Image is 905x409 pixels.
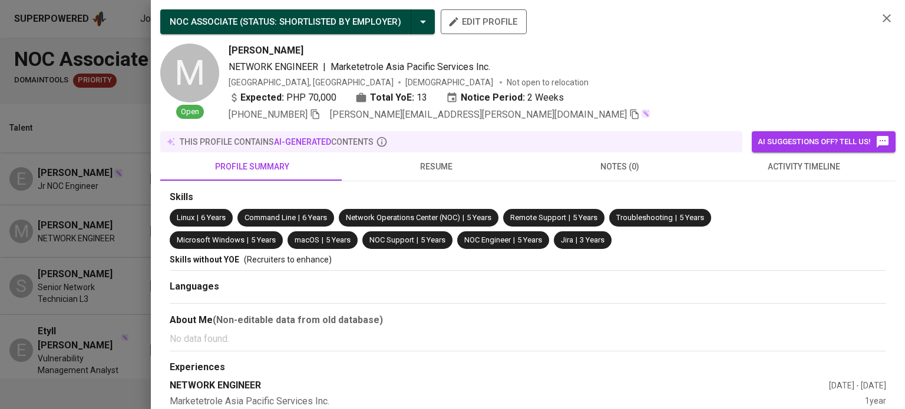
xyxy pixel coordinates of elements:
span: [PHONE_NUMBER] [229,109,308,120]
b: Total YoE: [370,91,414,105]
p: this profile contains contents [180,136,374,148]
span: Open [176,107,204,118]
span: Skills without YOE [170,255,239,264]
span: | [322,235,323,246]
img: magic_wand.svg [641,109,650,118]
div: About Me [170,313,886,327]
span: | [513,235,515,246]
span: | [417,235,418,246]
b: Expected: [240,91,284,105]
span: 5 Years [517,235,542,244]
span: edit profile [450,14,517,29]
span: 5 Years [251,235,276,244]
span: activity timeline [719,159,889,174]
span: 5 Years [421,235,445,244]
button: NOC ASSOCIATE (STATUS: Shortlisted by Employer) [160,9,435,34]
span: [DEMOGRAPHIC_DATA] [405,77,495,88]
b: (Non-editable data from old database) [213,314,383,325]
span: [PERSON_NAME][EMAIL_ADDRESS][PERSON_NAME][DOMAIN_NAME] [330,109,627,120]
span: resume [351,159,521,174]
b: Notice Period: [461,91,525,105]
span: 6 Years [302,213,327,222]
span: macOS [295,235,319,244]
div: Languages [170,280,886,294]
div: NETWORK ENGINEER [170,379,829,393]
span: | [576,235,577,246]
span: Linux [177,213,194,222]
span: profile summary [167,159,337,174]
span: 5 Years [326,235,351,244]
span: | [323,60,326,74]
span: | [247,235,249,246]
span: | [197,212,199,224]
span: Command Line [245,213,296,222]
span: 5 Years [679,213,704,222]
a: edit profile [441,16,527,26]
div: PHP 70,000 [229,91,336,105]
div: [GEOGRAPHIC_DATA], [GEOGRAPHIC_DATA] [229,77,394,88]
span: NOC ASSOCIATE [170,16,237,27]
span: 5 Years [467,213,491,222]
div: 1 year [865,395,886,408]
span: Network Operations Center (NOC) [346,213,460,222]
span: notes (0) [535,159,705,174]
div: 2 Weeks [446,91,564,105]
span: AI-generated [274,137,331,147]
span: 5 Years [573,213,597,222]
span: ( STATUS : Shortlisted by Employer ) [240,16,401,27]
span: Jira [561,235,573,244]
button: AI suggestions off? Tell us! [752,131,896,152]
span: (Recruiters to enhance) [244,255,332,264]
span: 6 Years [201,213,226,222]
span: AI suggestions off? Tell us! [758,135,890,149]
span: 13 [417,91,427,105]
div: Skills [170,191,886,204]
span: Troubleshooting [616,213,673,222]
span: 3 Years [580,235,605,244]
span: NETWORK ENGINEER [229,61,318,72]
div: Marketetrole Asia Pacific Services Inc. [170,395,865,408]
span: [PERSON_NAME] [229,44,303,58]
span: Remote Support [510,213,566,222]
span: Marketetrole Asia Pacific Services Inc. [331,61,490,72]
span: NOC Support [369,235,414,244]
p: No data found. [170,332,886,346]
span: | [569,212,570,224]
span: | [463,212,464,224]
div: M [160,44,219,102]
span: | [298,212,300,224]
div: Experiences [170,361,886,374]
span: | [675,212,677,224]
span: Microsoft Windows [177,235,245,244]
button: edit profile [441,9,527,34]
p: Not open to relocation [507,77,589,88]
div: [DATE] - [DATE] [829,380,886,391]
span: NOC Engineer [464,235,511,244]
